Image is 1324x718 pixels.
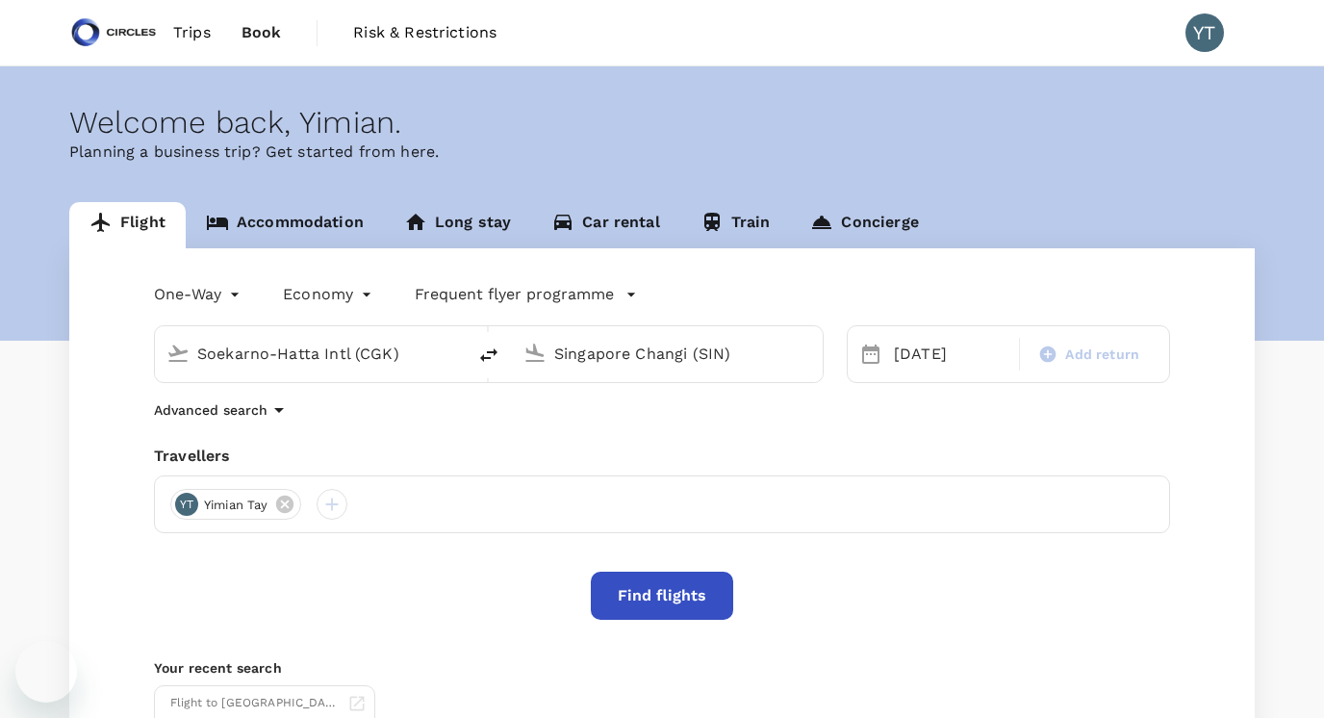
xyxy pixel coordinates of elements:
[173,21,211,44] span: Trips
[69,202,186,248] a: Flight
[186,202,384,248] a: Accommodation
[15,641,77,703] iframe: Button to launch messaging window
[886,335,1015,373] div: [DATE]
[415,283,614,306] p: Frequent flyer programme
[154,445,1170,468] div: Travellers
[1185,13,1224,52] div: YT
[154,658,1170,678] p: Your recent search
[154,279,244,310] div: One-Way
[154,398,291,422] button: Advanced search
[809,351,813,355] button: Open
[384,202,531,248] a: Long stay
[69,105,1255,141] div: Welcome back , Yimian .
[69,141,1255,164] p: Planning a business trip? Get started from here.
[154,400,267,420] p: Advanced search
[242,21,282,44] span: Book
[531,202,680,248] a: Car rental
[175,493,198,516] div: YT
[452,351,456,355] button: Open
[170,489,301,520] div: YTYimian Tay
[680,202,791,248] a: Train
[192,496,280,515] span: Yimian Tay
[170,694,340,713] div: Flight to [GEOGRAPHIC_DATA]
[554,339,782,369] input: Going to
[790,202,938,248] a: Concierge
[197,339,425,369] input: Depart from
[591,572,733,620] button: Find flights
[69,12,158,54] img: Circles
[283,279,376,310] div: Economy
[466,332,512,378] button: delete
[353,21,496,44] span: Risk & Restrictions
[1065,345,1139,365] span: Add return
[415,283,637,306] button: Frequent flyer programme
